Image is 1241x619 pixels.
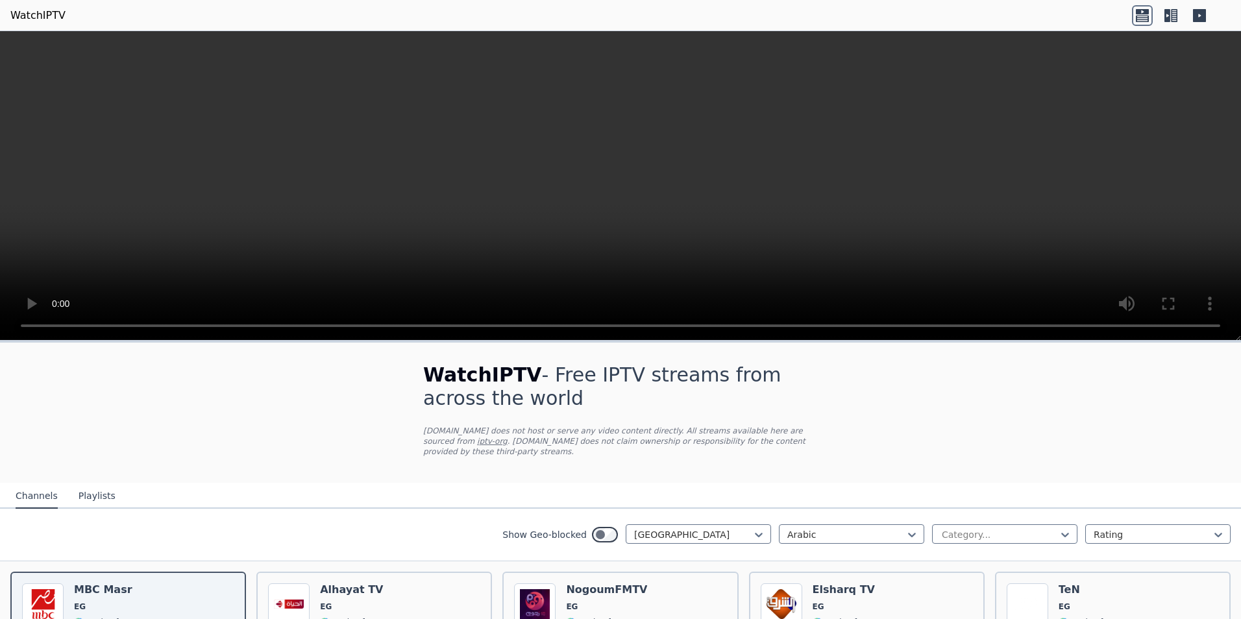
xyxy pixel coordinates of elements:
span: EG [74,601,86,612]
h6: NogoumFMTV [566,583,647,596]
button: Channels [16,484,58,509]
span: WatchIPTV [423,363,542,386]
button: Playlists [79,484,116,509]
span: EG [813,601,824,612]
h6: Elsharq TV [813,583,875,596]
span: EG [320,601,332,612]
span: EG [566,601,578,612]
p: [DOMAIN_NAME] does not host or serve any video content directly. All streams available here are s... [423,426,818,457]
h6: Alhayat TV [320,583,383,596]
a: iptv-org [477,437,508,446]
label: Show Geo-blocked [502,528,587,541]
span: EG [1059,601,1070,612]
h1: - Free IPTV streams from across the world [423,363,818,410]
h6: MBC Masr [74,583,132,596]
a: WatchIPTV [10,8,66,23]
h6: TeN [1059,583,1116,596]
